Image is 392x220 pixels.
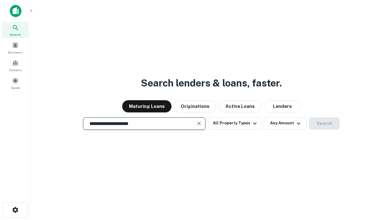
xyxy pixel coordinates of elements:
[122,100,171,112] button: Maturing Loans
[264,100,301,112] button: Lenders
[9,68,21,72] span: Contacts
[174,100,216,112] button: Originations
[208,117,261,130] button: All Property Types
[10,32,21,37] span: Search
[195,119,203,128] button: Clear
[2,39,29,56] a: Borrowers
[10,5,21,17] img: capitalize-icon.png
[141,76,282,90] h3: Search lenders & loans, faster.
[8,50,23,55] span: Borrowers
[2,75,29,91] a: Saved
[264,117,307,130] button: Any Amount
[2,22,29,38] a: Search
[2,57,29,74] a: Contacts
[361,171,392,200] iframe: Chat Widget
[11,85,20,90] span: Saved
[219,100,262,112] button: Active Loans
